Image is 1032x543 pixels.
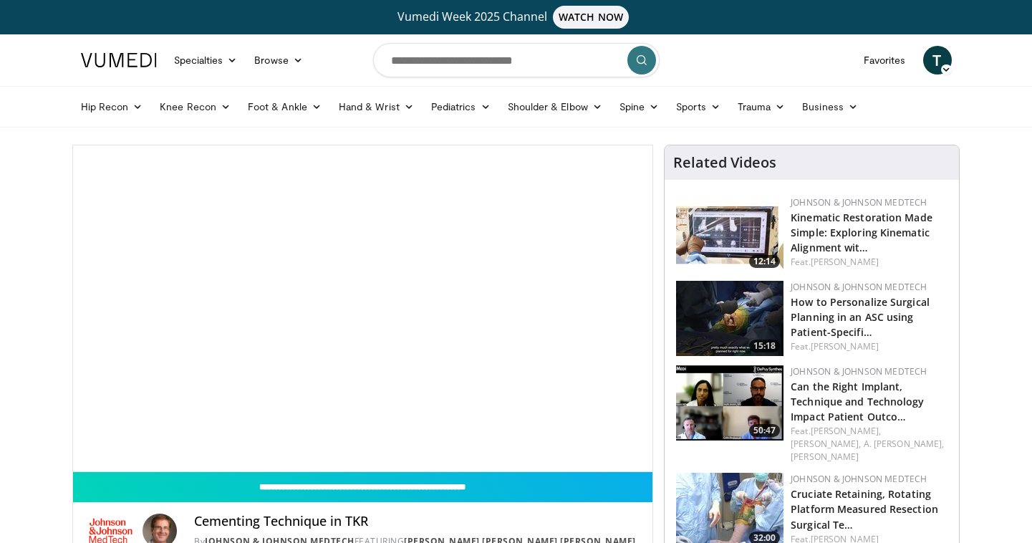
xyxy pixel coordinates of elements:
[194,514,641,529] h4: Cementing Technique in TKR
[923,46,952,75] a: T
[811,425,881,437] a: [PERSON_NAME],
[729,92,794,121] a: Trauma
[553,6,629,29] span: WATCH NOW
[239,92,330,121] a: Foot & Ankle
[749,340,780,352] span: 15:18
[72,92,152,121] a: Hip Recon
[676,281,783,356] img: 472a121b-35d4-4ec2-8229-75e8a36cd89a.150x105_q85_crop-smart_upscale.jpg
[676,365,783,441] img: b5400aea-374e-4711-be01-d494341b958b.png.150x105_q85_crop-smart_upscale.png
[373,43,660,77] input: Search topics, interventions
[673,154,776,171] h4: Related Videos
[749,255,780,268] span: 12:14
[791,487,938,531] a: Cruciate Retaining, Rotating Platform Measured Resection Surgical Te…
[749,424,780,437] span: 50:47
[791,211,932,254] a: Kinematic Restoration Made Simple: Exploring Kinematic Alignment wit…
[676,196,783,271] a: 12:14
[864,438,945,450] a: A. [PERSON_NAME],
[811,340,879,352] a: [PERSON_NAME]
[423,92,499,121] a: Pediatrics
[791,438,861,450] a: [PERSON_NAME],
[667,92,729,121] a: Sports
[791,425,947,463] div: Feat.
[811,256,879,268] a: [PERSON_NAME]
[499,92,611,121] a: Shoulder & Elbow
[81,53,157,67] img: VuMedi Logo
[791,256,947,269] div: Feat.
[855,46,915,75] a: Favorites
[676,196,783,271] img: d2f1f5c7-4d42-4b3c-8b00-625fa3d8e1f2.150x105_q85_crop-smart_upscale.jpg
[791,295,930,339] a: How to Personalize Surgical Planning in an ASC using Patient-Specifi…
[165,46,246,75] a: Specialties
[330,92,423,121] a: Hand & Wrist
[791,380,924,423] a: Can the Right Implant, Technique and Technology Impact Patient Outco…
[791,365,927,378] a: Johnson & Johnson MedTech
[83,6,950,29] a: Vumedi Week 2025 ChannelWATCH NOW
[73,145,653,472] video-js: Video Player
[676,365,783,441] a: 50:47
[791,473,927,485] a: Johnson & Johnson MedTech
[791,281,927,293] a: Johnson & Johnson MedTech
[611,92,667,121] a: Spine
[791,340,947,353] div: Feat.
[676,281,783,356] a: 15:18
[791,451,859,463] a: [PERSON_NAME]
[246,46,312,75] a: Browse
[791,196,927,208] a: Johnson & Johnson MedTech
[151,92,239,121] a: Knee Recon
[794,92,867,121] a: Business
